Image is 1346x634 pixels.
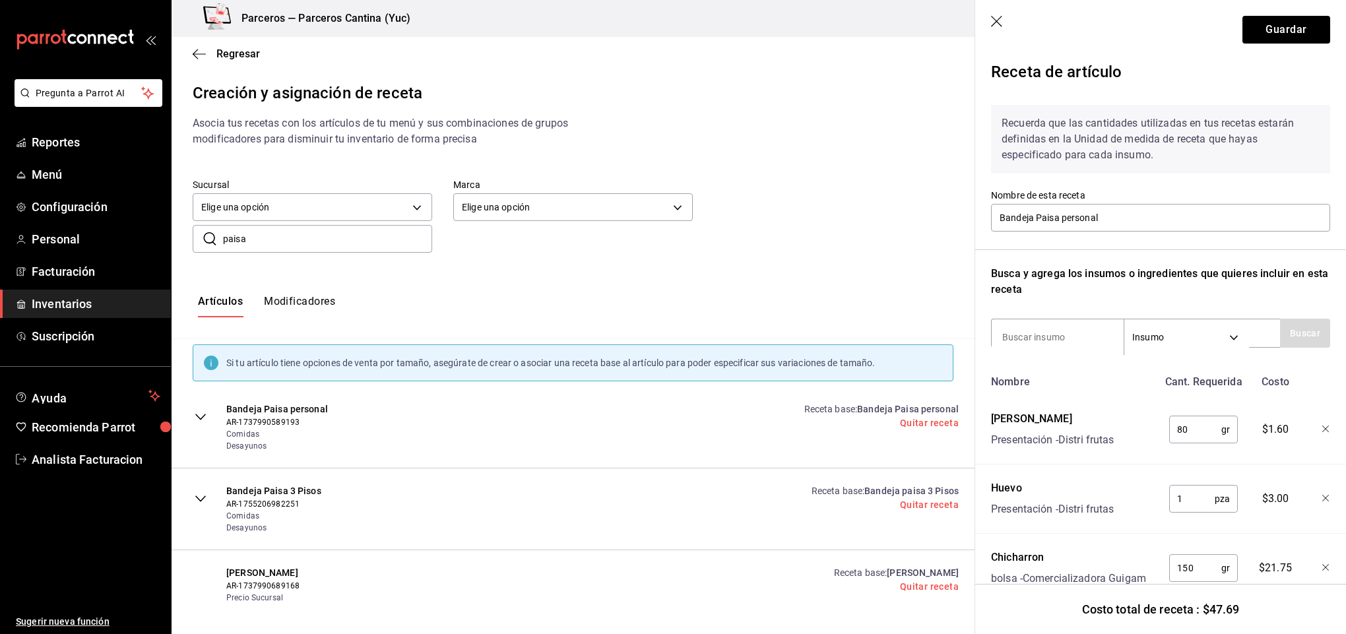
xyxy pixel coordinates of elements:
[1262,422,1289,437] span: $1.60
[16,615,160,629] span: Sugerir nueva función
[900,418,959,428] a: Quitar receta
[216,48,260,60] span: Regresar
[226,484,395,498] span: Bandeja Paisa 3 Pisos
[864,486,959,496] span: Bandeja paisa 3 Pisos
[32,198,160,216] span: Configuración
[991,105,1330,174] div: Recuerda que las cantidades utilizadas en tus recetas estarán definidas en la Unidad de medida de...
[264,295,335,317] button: Modificadores
[9,96,162,110] a: Pregunta a Parrot AI
[992,323,1124,351] input: Buscar insumo
[1169,555,1221,581] input: 0
[991,266,1330,298] div: Busca y agrega los insumos o ingredientes que quieres incluir en esta receta
[223,226,432,252] input: Busca nombre de artículo o modificador
[991,191,1330,200] label: Nombre de esta receta
[226,428,395,440] span: Comidas
[1169,485,1238,513] div: pza
[193,193,432,221] div: Elige una opción
[198,295,243,317] button: Artículos
[1169,486,1215,512] input: 0
[193,81,953,105] div: Creación y asignación de receta
[900,581,959,592] a: Quitar receta
[1169,416,1221,443] input: 0
[991,411,1114,427] div: [PERSON_NAME]
[975,584,1346,634] div: Costo total de receta : $47.69
[834,567,959,578] a: Receta base :
[32,230,160,248] span: Personal
[1124,319,1249,355] div: Insumo
[991,501,1114,517] div: Presentación - Distri frutas
[145,34,156,45] button: open_drawer_menu
[986,369,1158,390] div: Nombre
[193,117,568,145] span: Asocia tus recetas con los artículos de tu menú y sus combinaciones de grupos modificadores para ...
[1244,369,1302,390] div: Costo
[32,133,160,151] span: Reportes
[36,86,142,100] span: Pregunta a Parrot AI
[991,571,1146,586] div: bolsa - Comercializadora Guigam
[1242,16,1330,44] button: Guardar
[804,404,959,414] a: Receta base :
[991,550,1146,565] div: Chicharron
[453,180,693,189] label: Marca
[15,79,162,107] button: Pregunta a Parrot AI
[226,522,395,534] span: Desayunos
[32,451,160,468] span: Analista Facturacion
[453,193,693,221] div: Elige una opción
[812,486,959,496] a: Receta base :
[887,567,959,578] span: [PERSON_NAME]
[226,510,395,522] span: Comidas
[226,416,395,428] span: AR-1737990589193
[900,499,959,510] a: Quitar receta
[226,498,395,510] span: AR-1755206982251
[226,356,876,370] div: Si tu artículo tiene opciones de venta por tamaño, asegúrate de crear o asociar una receta base a...
[226,592,395,604] span: Precio Sucursal
[1259,560,1292,576] span: $21.75
[991,55,1330,94] div: Receta de artículo
[198,295,335,317] div: navigation tabs
[32,295,160,313] span: Inventarios
[32,418,160,436] span: Recomienda Parrot
[231,11,410,26] h3: Parceros — Parceros Cantina (Yuc)
[1169,554,1238,582] div: gr
[991,480,1114,496] div: Huevo
[991,432,1114,448] div: Presentación - Distri frutas
[857,404,959,414] span: Bandeja Paisa personal
[32,263,160,280] span: Facturación
[193,48,260,60] button: Regresar
[32,327,160,345] span: Suscripción
[226,580,395,592] span: AR-1737990689168
[226,402,395,416] span: Bandeja Paisa personal
[32,388,143,404] span: Ayuda
[193,180,432,189] label: Sucursal
[32,166,160,183] span: Menú
[1158,369,1244,390] div: Cant. Requerida
[226,440,395,452] span: Desayunos
[1262,491,1289,507] span: $3.00
[226,566,395,580] span: [PERSON_NAME]
[1169,416,1238,443] div: gr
